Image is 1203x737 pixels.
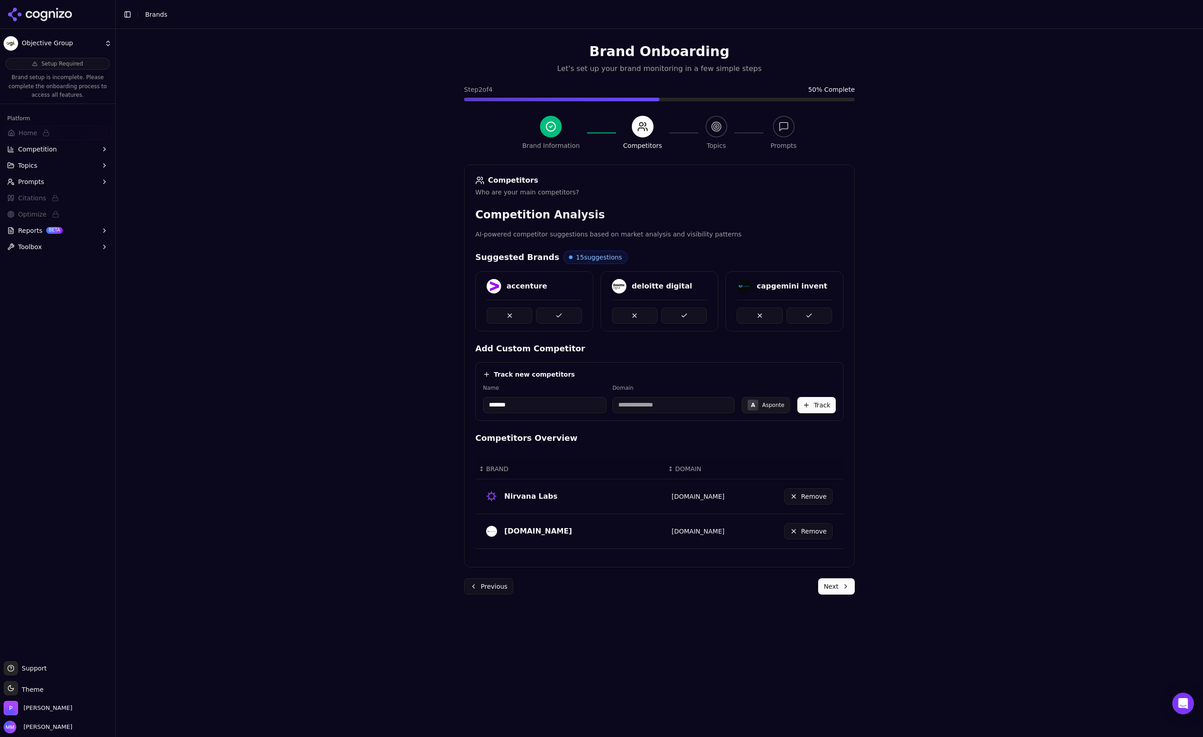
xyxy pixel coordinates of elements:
[757,281,827,292] div: capgemini invent
[475,176,843,185] div: Competitors
[576,253,622,262] span: 15 suggestions
[25,14,44,22] div: v 4.0.25
[797,397,836,413] button: Track
[4,111,112,126] div: Platform
[475,208,843,222] h3: Competition Analysis
[486,491,497,502] img: Nirvana Labs
[475,188,843,197] div: Who are your main competitors?
[507,281,547,292] div: accenture
[522,141,580,150] div: Brand Information
[486,464,509,473] span: BRAND
[22,39,101,47] span: Objective Group
[664,459,744,479] th: DOMAIN
[18,194,46,203] span: Citations
[672,528,725,535] a: [DOMAIN_NAME]
[4,223,112,238] button: ReportsBETA
[4,175,112,189] button: Prompts
[475,229,843,240] p: AI-powered competitor suggestions based on market analysis and visibility patterns
[751,402,755,409] span: A
[20,723,72,731] span: [PERSON_NAME]
[24,704,72,712] span: Perrill
[475,251,559,264] h4: Suggested Brands
[771,141,797,150] div: Prompts
[504,526,572,537] div: [DOMAIN_NAME]
[14,14,22,22] img: logo_orange.svg
[475,432,843,444] h4: Competitors Overview
[1172,693,1194,714] div: Open Intercom Messenger
[808,85,855,94] span: 50 % Complete
[707,141,726,150] div: Topics
[90,52,97,60] img: tab_keywords_by_traffic_grey.svg
[19,128,37,137] span: Home
[612,384,734,392] label: Domain
[24,52,32,60] img: tab_domain_overview_orange.svg
[486,526,497,537] img: americaneagle.com
[464,63,855,74] p: Let's set up your brand monitoring in a few simple steps
[475,459,843,549] div: Data table
[632,281,692,292] div: deloitte digital
[675,464,701,473] span: DOMAIN
[784,488,833,505] button: Remove
[18,177,44,186] span: Prompts
[475,459,664,479] th: BRAND
[762,402,784,409] div: Asponte
[494,370,575,379] h4: Track new competitors
[4,701,18,715] img: Perrill
[4,721,72,733] button: Open user button
[668,464,740,473] div: ↕DOMAIN
[18,161,38,170] span: Topics
[18,242,42,251] span: Toolbox
[4,721,16,733] img: Molly McLay
[4,701,72,715] button: Open organization switcher
[4,36,18,51] img: Objective Group
[18,210,47,219] span: Optimize
[4,240,112,254] button: Toolbox
[464,578,513,595] button: Previous
[464,43,855,60] h1: Brand Onboarding
[672,493,725,500] a: [DOMAIN_NAME]
[464,85,493,94] span: Step 2 of 4
[24,24,64,31] div: Domain: [URL]
[504,491,558,502] div: Nirvana Labs
[4,142,112,156] button: Competition
[18,686,43,693] span: Theme
[487,279,501,293] img: accenture
[612,279,626,293] img: deloitte digital
[145,11,167,18] span: Brands
[483,384,606,392] label: Name
[4,158,112,173] button: Topics
[737,279,751,293] img: capgemini invent
[623,141,662,150] div: Competitors
[5,73,110,100] p: Brand setup is incomplete. Please complete the onboarding process to access all features.
[475,342,843,355] h4: Add Custom Competitor
[100,53,152,59] div: Keywords by Traffic
[41,60,83,67] span: Setup Required
[18,664,47,673] span: Support
[18,226,43,235] span: Reports
[784,523,833,539] button: Remove
[14,24,22,31] img: website_grey.svg
[34,53,81,59] div: Domain Overview
[46,227,63,233] span: BETA
[18,145,57,154] span: Competition
[145,10,1178,19] nav: breadcrumb
[818,578,855,595] button: Next
[479,464,661,473] div: ↕BRAND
